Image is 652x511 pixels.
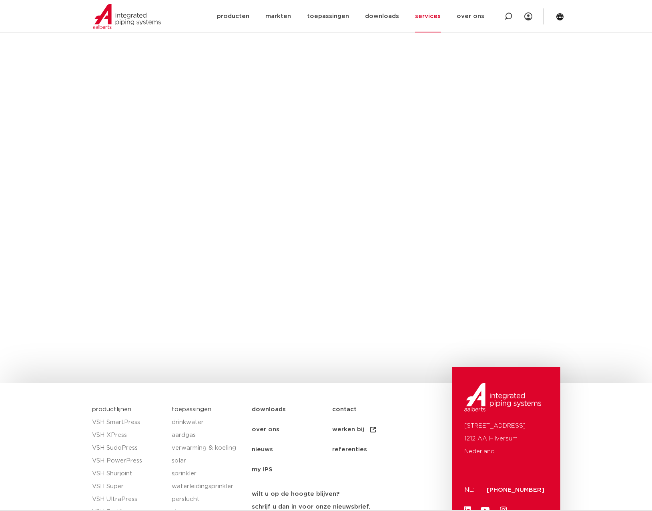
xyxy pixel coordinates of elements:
a: perslucht [172,493,244,506]
p: NL: [464,484,477,497]
a: my IPS [252,460,332,480]
p: [STREET_ADDRESS] 1212 AA Hilversum Nederland [464,420,548,458]
strong: schrijf u dan in voor onze nieuwsbrief. [252,504,370,510]
a: VSH SmartPress [92,416,164,429]
a: werken bij [332,420,413,440]
a: aardgas [172,429,244,442]
a: drinkwater [172,416,244,429]
a: [PHONE_NUMBER] [487,487,544,493]
a: referenties [332,440,413,460]
a: over ons [252,420,332,440]
a: contact [332,400,413,420]
a: downloads [252,400,332,420]
a: VSH Super [92,480,164,493]
a: waterleidingsprinkler [172,480,244,493]
strong: wilt u op de hoogte blijven? [252,491,339,497]
a: verwarming & koeling [172,442,244,454]
a: VSH UltraPress [92,493,164,506]
a: VSH SudoPress [92,442,164,454]
a: VSH Shurjoint [92,467,164,480]
a: productlijnen [92,406,131,412]
a: nieuws [252,440,332,460]
nav: Menu [252,400,448,480]
a: VSH PowerPress [92,454,164,467]
a: sprinkler [172,467,244,480]
a: toepassingen [172,406,211,412]
a: VSH XPress [92,429,164,442]
a: solar [172,454,244,467]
